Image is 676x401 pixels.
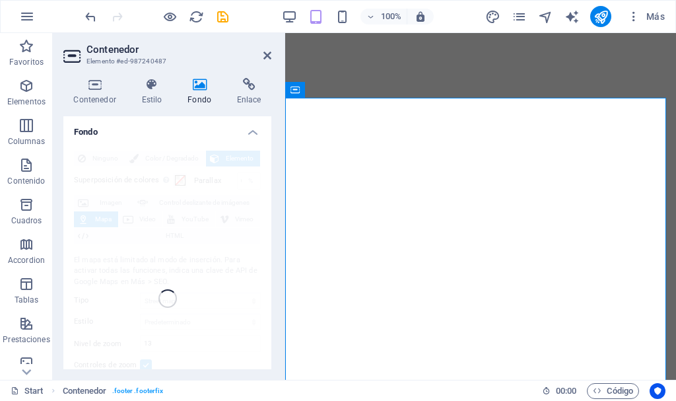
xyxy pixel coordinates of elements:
span: Haz clic para seleccionar y doble clic para editar [63,383,107,399]
i: Diseño (Ctrl+Alt+Y) [485,9,500,24]
p: Tablas [15,295,39,305]
h3: Elemento #ed-987240487 [86,55,245,67]
p: Prestaciones [3,334,50,345]
p: Favoritos [9,57,44,67]
button: pages [511,9,527,24]
h4: Estilo [131,78,178,106]
button: reload [188,9,204,24]
button: Usercentrics [650,383,665,399]
nav: breadcrumb [63,383,164,399]
span: . footer .footerfix [112,383,164,399]
button: design [485,9,500,24]
h4: Fondo [178,78,227,106]
button: save [215,9,230,24]
span: Más [627,10,665,23]
i: Deshacer: Cambiar fondo (Ctrl+Z) [83,9,98,24]
i: Páginas (Ctrl+Alt+S) [512,9,527,24]
p: Contenido [7,176,45,186]
i: AI Writer [564,9,580,24]
button: undo [83,9,98,24]
p: Cuadros [11,215,42,226]
button: Código [587,383,639,399]
p: Accordion [8,255,45,266]
i: Al redimensionar, ajustar el nivel de zoom automáticamente para ajustarse al dispositivo elegido. [415,11,426,22]
button: publish [590,6,611,27]
a: Haz clic para cancelar la selección y doble clic para abrir páginas [11,383,44,399]
i: Volver a cargar página [189,9,204,24]
h4: Fondo [63,116,271,140]
span: : [565,386,567,396]
span: 00 00 [556,383,576,399]
button: 100% [360,9,407,24]
h4: Enlace [226,78,271,106]
i: Guardar (Ctrl+S) [215,9,230,24]
i: Navegador [538,9,553,24]
span: Código [593,383,633,399]
p: Elementos [7,96,46,107]
h6: Tiempo de la sesión [542,383,577,399]
button: navigator [537,9,553,24]
h4: Contenedor [63,78,131,106]
p: Columnas [8,136,46,147]
h2: Contenedor [86,44,271,55]
h6: 100% [380,9,401,24]
button: Más [622,6,670,27]
button: text_generator [564,9,580,24]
